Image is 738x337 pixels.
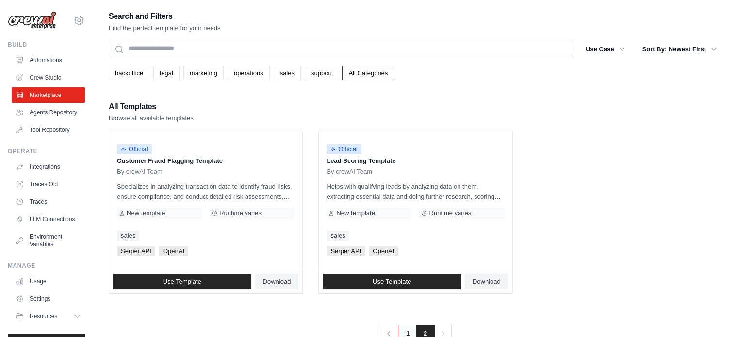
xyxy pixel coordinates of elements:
span: Use Template [373,278,411,286]
span: Download [263,278,291,286]
a: Agents Repository [12,105,85,120]
span: Download [473,278,501,286]
div: Build [8,41,85,48]
a: operations [228,66,270,80]
a: Traces Old [12,177,85,192]
button: Use Case [580,41,631,58]
a: Download [465,274,508,289]
p: Helps with qualifying leads by analyzing data on them, extracting essential data and doing furthe... [327,181,504,202]
a: Marketplace [12,87,85,103]
a: Settings [12,291,85,306]
a: Integrations [12,159,85,175]
button: Resources [12,308,85,324]
p: Browse all available templates [109,113,194,123]
span: OpenAI [159,246,188,256]
a: Environment Variables [12,229,85,252]
span: Runtime varies [219,209,262,217]
span: Runtime varies [429,209,471,217]
div: Operate [8,147,85,155]
span: Official [117,144,152,154]
a: Tool Repository [12,122,85,138]
a: Crew Studio [12,70,85,85]
a: backoffice [109,66,149,80]
span: New template [127,209,165,217]
span: Use Template [163,278,201,286]
a: legal [153,66,179,80]
span: Official [327,144,361,154]
a: sales [274,66,301,80]
a: Usage [12,273,85,289]
a: Download [255,274,299,289]
span: Serper API [117,246,155,256]
button: Sort By: Newest First [637,41,722,58]
span: OpenAI [369,246,398,256]
a: sales [327,231,349,241]
a: Use Template [323,274,461,289]
a: support [305,66,338,80]
h2: All Templates [109,100,194,113]
span: Serper API [327,246,365,256]
span: Resources [30,312,57,320]
h2: Search and Filters [109,10,221,23]
span: By crewAI Team [327,168,372,176]
a: All Categories [342,66,394,80]
span: New template [336,209,375,217]
a: sales [117,231,139,241]
a: Traces [12,194,85,209]
a: LLM Connections [12,211,85,227]
img: Logo [8,11,56,30]
p: Customer Fraud Flagging Template [117,156,295,166]
a: marketing [183,66,224,80]
span: By crewAI Team [117,168,163,176]
p: Specializes in analyzing transaction data to identify fraud risks, ensure compliance, and conduct... [117,181,295,202]
a: Use Template [113,274,251,289]
a: Automations [12,52,85,68]
div: Manage [8,262,85,270]
p: Lead Scoring Template [327,156,504,166]
p: Find the perfect template for your needs [109,23,221,33]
